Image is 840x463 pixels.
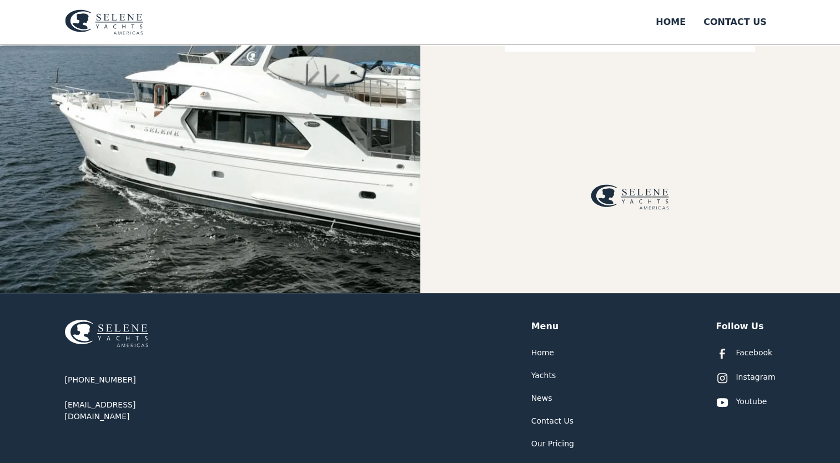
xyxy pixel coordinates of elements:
[65,374,136,386] a: [PHONE_NUMBER]
[716,371,775,385] a: Instagram
[656,16,686,29] div: Home
[531,370,556,381] a: Yachts
[716,347,772,360] a: Facebook
[531,415,574,427] a: Contact Us
[736,371,775,383] div: Instagram
[531,438,574,450] a: Our Pricing
[531,320,559,333] div: Menu
[65,399,198,422] a: [EMAIL_ADDRESS][DOMAIN_NAME]
[703,16,767,29] div: Contact US
[736,396,767,407] div: Youtube
[531,347,554,359] a: Home
[65,9,143,35] img: logo
[736,347,772,359] div: Facebook
[716,320,763,333] div: Follow Us
[531,392,552,404] a: News
[591,184,669,210] img: logo
[716,396,767,409] a: Youtube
